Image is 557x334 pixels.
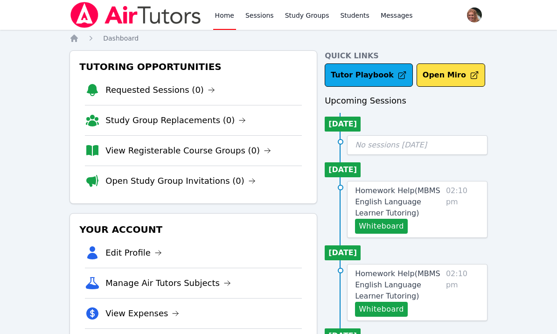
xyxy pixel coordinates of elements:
a: Homework Help(MBMS English Language Learner Tutoring) [355,268,442,302]
a: Study Group Replacements (0) [105,114,246,127]
span: No sessions [DATE] [355,140,427,149]
a: Requested Sessions (0) [105,83,215,97]
span: 02:10 pm [446,185,480,234]
nav: Breadcrumb [70,34,487,43]
h3: Your Account [77,221,309,238]
span: Messages [381,11,413,20]
h3: Tutoring Opportunities [77,58,309,75]
a: Tutor Playbook [325,63,413,87]
a: Homework Help(MBMS English Language Learner Tutoring) [355,185,442,219]
li: [DATE] [325,245,361,260]
a: View Expenses [105,307,179,320]
h3: Upcoming Sessions [325,94,487,107]
a: View Registerable Course Groups (0) [105,144,271,157]
span: 02:10 pm [446,268,480,317]
span: Dashboard [103,35,139,42]
a: Manage Air Tutors Subjects [105,277,231,290]
a: Edit Profile [105,246,162,259]
img: Air Tutors [70,2,202,28]
button: Open Miro [417,63,485,87]
a: Open Study Group Invitations (0) [105,174,256,188]
span: Homework Help ( MBMS English Language Learner Tutoring ) [355,269,440,300]
li: [DATE] [325,117,361,132]
li: [DATE] [325,162,361,177]
h4: Quick Links [325,50,487,62]
button: Whiteboard [355,219,408,234]
span: Homework Help ( MBMS English Language Learner Tutoring ) [355,186,440,217]
button: Whiteboard [355,302,408,317]
a: Dashboard [103,34,139,43]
